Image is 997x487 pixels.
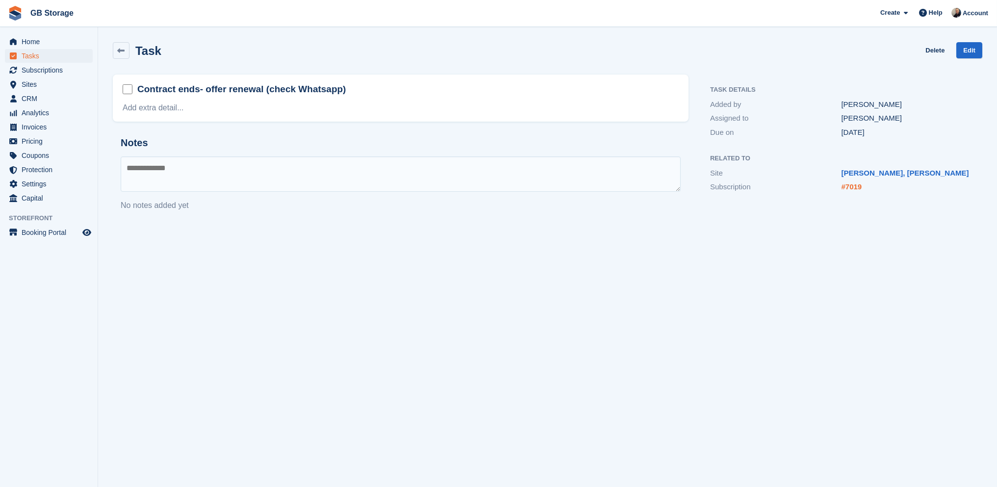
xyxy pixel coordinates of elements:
[5,63,93,77] a: menu
[26,5,77,21] a: GB Storage
[22,92,80,105] span: CRM
[22,163,80,177] span: Protection
[22,106,80,120] span: Analytics
[22,226,80,239] span: Booking Portal
[5,163,93,177] a: menu
[5,106,93,120] a: menu
[22,77,80,91] span: Sites
[121,201,189,209] span: No notes added yet
[951,8,961,18] img: Karl Walker
[842,127,972,138] div: [DATE]
[22,120,80,134] span: Invoices
[5,226,93,239] a: menu
[710,181,841,193] div: Subscription
[5,49,93,63] a: menu
[5,149,93,162] a: menu
[925,42,945,58] a: Delete
[5,177,93,191] a: menu
[880,8,900,18] span: Create
[710,113,841,124] div: Assigned to
[956,42,982,58] a: Edit
[710,86,972,94] h2: Task Details
[22,134,80,148] span: Pricing
[22,63,80,77] span: Subscriptions
[81,227,93,238] a: Preview store
[22,35,80,49] span: Home
[842,113,972,124] div: [PERSON_NAME]
[22,149,80,162] span: Coupons
[22,49,80,63] span: Tasks
[5,35,93,49] a: menu
[9,213,98,223] span: Storefront
[8,6,23,21] img: stora-icon-8386f47178a22dfd0bd8f6a31ec36ba5ce8667c1dd55bd0f319d3a0aa187defe.svg
[842,182,862,191] a: #7019
[710,155,972,162] h2: Related to
[137,83,346,96] h2: Contract ends- offer renewal (check Whatsapp)
[22,191,80,205] span: Capital
[929,8,943,18] span: Help
[22,177,80,191] span: Settings
[5,77,93,91] a: menu
[5,92,93,105] a: menu
[5,134,93,148] a: menu
[710,127,841,138] div: Due on
[842,99,972,110] div: [PERSON_NAME]
[121,137,681,149] h2: Notes
[710,99,841,110] div: Added by
[123,103,184,112] a: Add extra detail...
[842,169,969,177] a: [PERSON_NAME], [PERSON_NAME]
[963,8,988,18] span: Account
[135,44,161,57] h2: Task
[5,191,93,205] a: menu
[710,168,841,179] div: Site
[5,120,93,134] a: menu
